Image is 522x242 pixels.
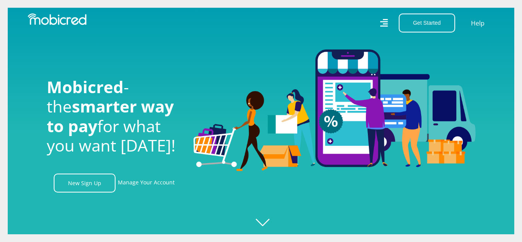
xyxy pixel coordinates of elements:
a: Manage Your Account [118,174,175,193]
button: Get Started [399,14,455,32]
span: Mobicred [47,76,124,98]
img: Mobicred [28,14,87,25]
span: smarter way to pay [47,95,174,136]
a: Help [471,18,485,28]
a: New Sign Up [54,174,116,193]
img: Welcome to Mobicred [194,49,476,172]
h1: - the for what you want [DATE]! [47,77,182,155]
